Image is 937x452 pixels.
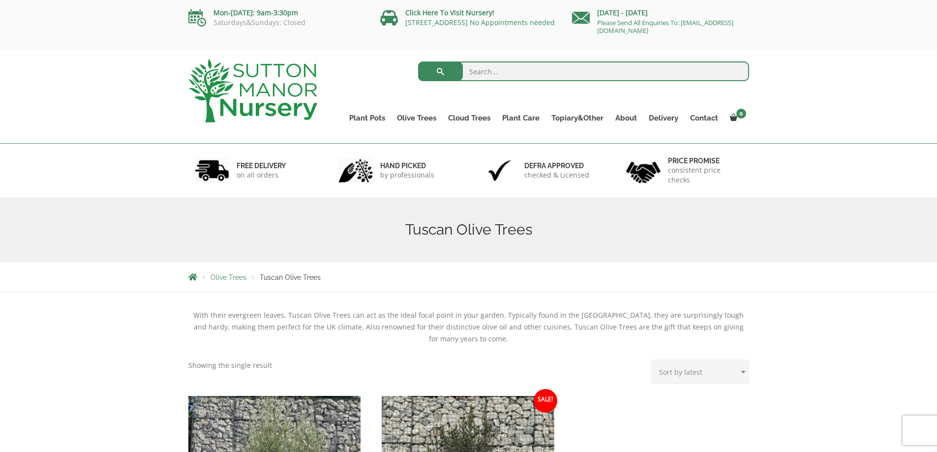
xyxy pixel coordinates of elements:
[684,111,724,125] a: Contact
[609,111,643,125] a: About
[405,18,555,27] a: [STREET_ADDRESS] No Appointments needed
[442,111,496,125] a: Cloud Trees
[188,273,749,281] nav: Breadcrumbs
[668,156,743,165] h6: Price promise
[626,155,661,185] img: 4.jpg
[545,111,609,125] a: Topiary&Other
[736,109,746,119] span: 0
[188,19,365,27] p: Saturdays&Sundays: Closed
[668,165,743,185] p: consistent price checks
[188,221,749,239] h1: Tuscan Olive Trees
[572,7,749,19] p: [DATE] - [DATE]
[343,111,391,125] a: Plant Pots
[237,161,286,170] h6: FREE DELIVERY
[188,7,365,19] p: Mon-[DATE]: 9am-3:30pm
[188,360,272,371] p: Showing the single result
[643,111,684,125] a: Delivery
[534,389,557,413] span: Sale!
[524,161,589,170] h6: Defra approved
[405,8,494,17] a: Click Here To Visit Nursery!
[338,158,373,183] img: 2.jpg
[651,360,749,384] select: Shop order
[418,61,749,81] input: Search...
[496,111,545,125] a: Plant Care
[724,111,749,125] a: 0
[260,273,321,281] span: Tuscan Olive Trees
[237,170,286,180] p: on all orders
[483,158,517,183] img: 3.jpg
[211,273,246,281] a: Olive Trees
[597,18,733,35] a: Please Send All Enquiries To: [EMAIL_ADDRESS][DOMAIN_NAME]
[195,158,229,183] img: 1.jpg
[380,161,434,170] h6: hand picked
[391,111,442,125] a: Olive Trees
[380,170,434,180] p: by professionals
[188,59,317,122] img: logo
[524,170,589,180] p: checked & Licensed
[188,309,749,345] div: With their evergreen leaves, Tuscan Olive Trees can act as the ideal focal point in your garden. ...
